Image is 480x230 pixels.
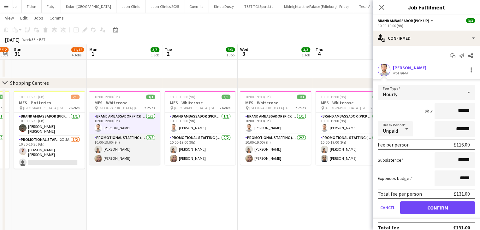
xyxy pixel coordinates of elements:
span: [GEOGRAPHIC_DATA] [GEOGRAPHIC_DATA] [325,106,370,110]
span: Thu [316,47,323,52]
app-card-role: Brand Ambassador (Pick up)1/110:00-19:00 (9h)[PERSON_NAME] [165,113,235,134]
span: Week 35 [21,37,37,42]
button: Laser Clinic [116,0,145,13]
span: Hourly [383,91,397,97]
span: Edit [20,15,27,21]
span: 31 [13,50,21,57]
app-job-card: 10:00-19:00 (9h)3/3MES - Whiterose [GEOGRAPHIC_DATA] [GEOGRAPHIC_DATA]2 RolesBrand Ambassador (Pi... [316,91,386,165]
span: 3/3 [466,18,475,23]
button: Midnight at the Palace (Edinburgh Pride) [279,0,354,13]
div: 10:00-19:00 (9h) [378,23,475,28]
div: Shopping Centres [10,80,49,86]
app-card-role: Brand Ambassador (Pick up)1/110:00-19:00 (9h)[PERSON_NAME] [89,113,160,134]
button: Fabyl [42,0,61,13]
app-card-role: Promotional Staffing (Brand Ambassadors)2/210:00-19:00 (9h)[PERSON_NAME][PERSON_NAME] [165,134,235,165]
a: Edit [18,14,30,22]
span: Comms [50,15,64,21]
app-card-role: Promotional Staffing (Brand Ambassadors)2I5A1/210:30-16:30 (6h)[PERSON_NAME] [PERSON_NAME] [14,136,85,169]
h3: MES - Potteries [14,100,85,106]
span: 4 [315,50,323,57]
span: 2/3 [71,95,80,99]
span: 2 Roles [144,106,155,110]
span: Sun [14,47,21,52]
span: 3/3 [222,95,230,99]
span: [GEOGRAPHIC_DATA] [GEOGRAPHIC_DATA] [23,106,69,110]
span: 11/12 [71,47,84,52]
span: 2 Roles [69,106,80,110]
span: 10:00-19:00 (9h) [321,95,346,99]
div: 4 Jobs [72,53,84,57]
span: Mon [89,47,98,52]
h3: MES - Whiterose [316,100,386,106]
div: Confirmed [373,31,480,46]
span: 2 Roles [295,106,306,110]
div: £116.00 [454,141,470,148]
app-card-role: Promotional Staffing (Brand Ambassadors)2/210:00-19:00 (9h)[PERSON_NAME][PERSON_NAME] [89,134,160,165]
div: Fee per person [378,141,410,148]
span: 3/3 [301,47,310,52]
button: Koko - [GEOGRAPHIC_DATA] [61,0,116,13]
span: Jobs [34,15,43,21]
span: 10:30-16:30 (6h) [19,95,44,99]
app-job-card: 10:00-19:00 (9h)3/3MES - Whiterose [GEOGRAPHIC_DATA] [GEOGRAPHIC_DATA]2 RolesBrand Ambassador (Pi... [89,91,160,165]
span: 10:00-19:00 (9h) [170,95,195,99]
h3: MES - Whiterose [89,100,160,106]
button: Brand Ambassador (Pick up) [378,18,434,23]
a: View [3,14,16,22]
button: TEST TGI Sport Ltd [239,0,279,13]
button: Test - Anatomy [354,0,389,13]
span: 2 Roles [220,106,230,110]
app-card-role: Brand Ambassador (Pick up)1/110:00-19:00 (9h)[PERSON_NAME] [316,113,386,134]
app-job-card: 10:00-19:00 (9h)3/3MES - Whiterose [GEOGRAPHIC_DATA] [GEOGRAPHIC_DATA]2 RolesBrand Ambassador (Pi... [165,91,235,165]
div: 1 Job [302,53,310,57]
span: Unpaid [383,128,398,134]
label: Subsistence [378,157,403,163]
div: 9h x [424,108,432,114]
span: 10:00-19:00 (9h) [245,95,271,99]
div: 1 Job [226,53,234,57]
a: Jobs [31,14,46,22]
button: Guerrilla [184,0,209,13]
app-card-role: Promotional Staffing (Brand Ambassadors)2/210:00-19:00 (9h)[PERSON_NAME][PERSON_NAME] [316,134,386,165]
span: 2 [164,50,172,57]
label: Expenses budget [378,175,413,181]
button: Laser Clinics 2025 [145,0,184,13]
span: 3/3 [226,47,235,52]
span: [GEOGRAPHIC_DATA] [GEOGRAPHIC_DATA] [249,106,295,110]
a: Comms [47,14,66,22]
button: Kinda Dusty [209,0,239,13]
span: View [5,15,14,21]
div: [PERSON_NAME] [393,65,426,71]
span: 1 [88,50,98,57]
div: [DATE] [5,37,20,43]
span: Brand Ambassador (Pick up) [378,18,429,23]
button: Confirm [400,201,475,214]
app-card-role: Promotional Staffing (Brand Ambassadors)2/210:00-19:00 (9h)[PERSON_NAME][PERSON_NAME] [240,134,311,165]
h3: Job Fulfilment [373,3,480,11]
span: 3/3 [372,95,381,99]
div: Not rated [393,71,409,75]
button: Fision [22,0,42,13]
span: Wed [240,47,248,52]
app-card-role: Brand Ambassador (Pick up)1/110:00-19:00 (9h)[PERSON_NAME] [240,113,311,134]
span: 3/3 [297,95,306,99]
div: Total fee per person [378,191,422,197]
h3: MES - Whiterose [240,100,311,106]
button: Cancel [378,201,398,214]
app-job-card: 10:00-19:00 (9h)3/3MES - Whiterose [GEOGRAPHIC_DATA] [GEOGRAPHIC_DATA]2 RolesBrand Ambassador (Pi... [240,91,311,165]
span: 3 [239,50,248,57]
span: 10:00-19:00 (9h) [94,95,120,99]
h3: MES - Whiterose [165,100,235,106]
span: Tue [165,47,172,52]
div: £131.00 [454,191,470,197]
span: 3/3 [151,47,159,52]
app-card-role: Brand Ambassador (Pick up)1/110:30-16:30 (6h)[PERSON_NAME] [PERSON_NAME] [14,113,85,136]
div: 1 Job [151,53,159,57]
span: [GEOGRAPHIC_DATA] [GEOGRAPHIC_DATA] [98,106,144,110]
app-job-card: 10:30-16:30 (6h)2/3MES - Potteries [GEOGRAPHIC_DATA] [GEOGRAPHIC_DATA]2 RolesBrand Ambassador (Pi... [14,91,85,169]
span: [GEOGRAPHIC_DATA] [GEOGRAPHIC_DATA] [174,106,220,110]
